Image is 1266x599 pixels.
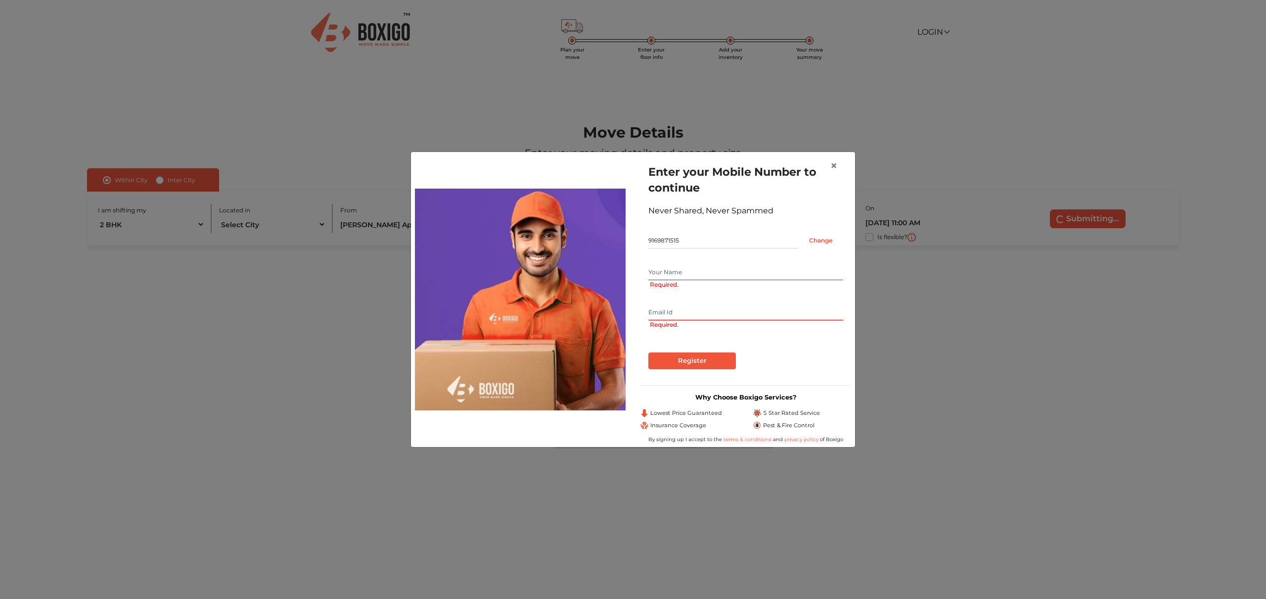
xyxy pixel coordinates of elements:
span: × [830,158,837,173]
h3: Why Choose Boxigo Services? [640,394,851,401]
div: Never Shared, Never Spammed [648,205,843,217]
input: Mobile No [648,233,798,249]
span: Required. [650,320,843,329]
input: Your Name [648,264,843,280]
span: 5 Star Rated Service [763,409,820,417]
span: Insurance Coverage [650,421,706,430]
span: Required. [650,280,843,289]
img: relocation-img [415,189,626,410]
a: privacy policy [783,436,820,443]
div: By signing up I accept to the and of Boxigo [640,436,851,443]
span: Pest & Fire Control [763,421,814,430]
input: Email Id [648,304,843,320]
span: Lowest Price Guaranteed [650,409,722,417]
input: Register [648,352,736,369]
input: Change [798,233,843,249]
a: terms & conditions [723,436,773,443]
button: Close [822,152,845,180]
h1: Enter your Mobile Number to continue [648,164,843,196]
